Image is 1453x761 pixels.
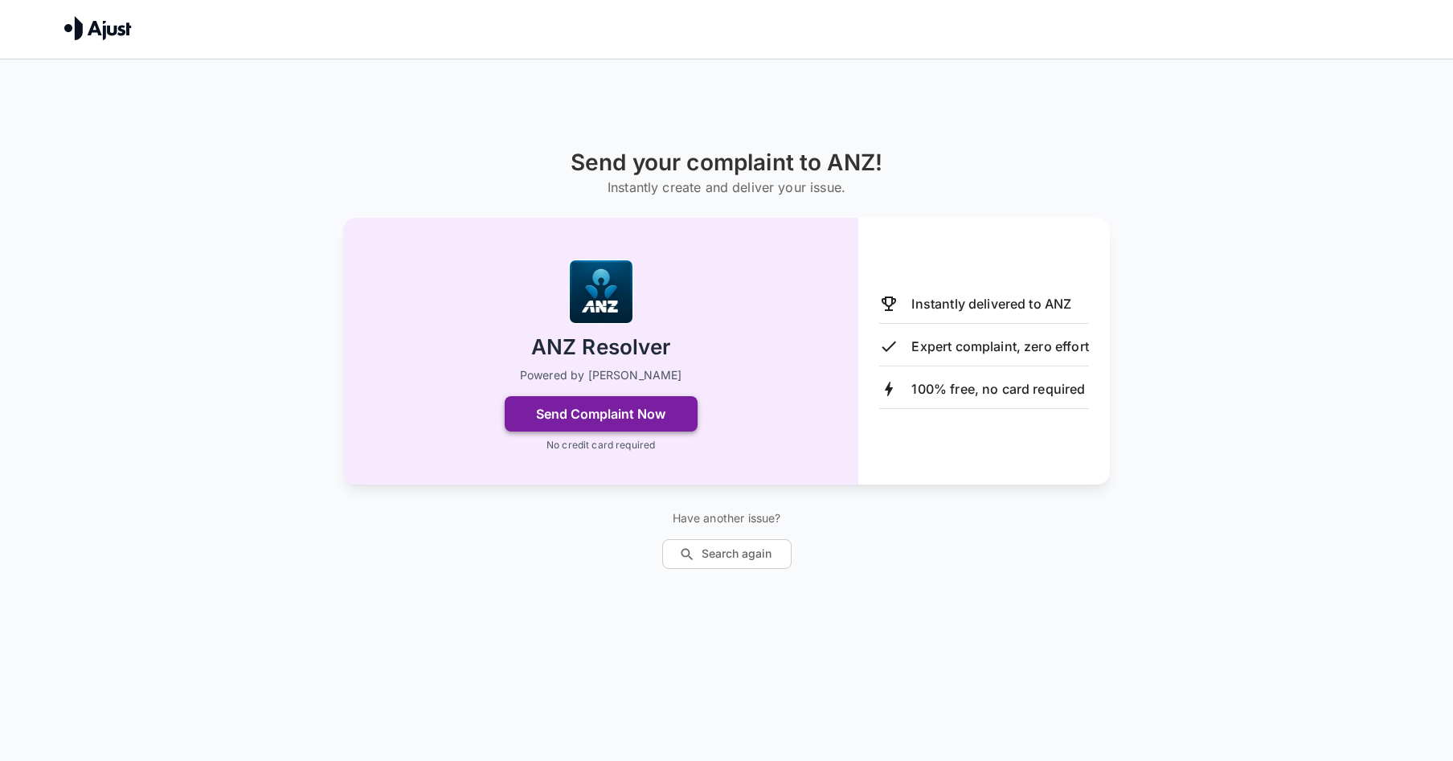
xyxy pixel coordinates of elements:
[662,510,792,526] p: Have another issue?
[571,176,882,198] h6: Instantly create and deliver your issue.
[571,149,882,176] h1: Send your complaint to ANZ!
[911,379,1085,399] p: 100% free, no card required
[546,438,655,452] p: No credit card required
[520,367,682,383] p: Powered by [PERSON_NAME]
[911,337,1088,356] p: Expert complaint, zero effort
[531,333,671,362] h2: ANZ Resolver
[662,539,792,569] button: Search again
[911,294,1071,313] p: Instantly delivered to ANZ
[569,260,633,324] img: ANZ
[505,396,698,432] button: Send Complaint Now
[64,16,132,40] img: Ajust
